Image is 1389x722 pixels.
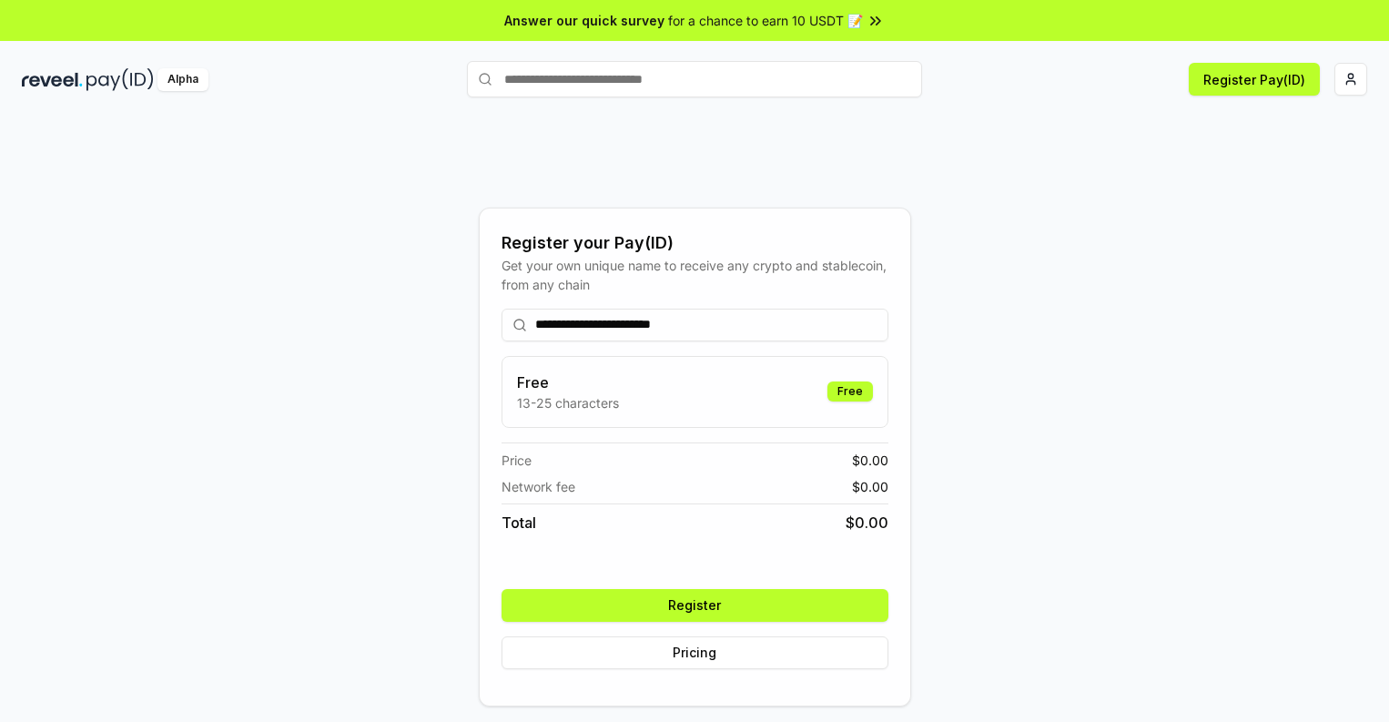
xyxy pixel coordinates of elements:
[517,393,619,412] p: 13-25 characters
[852,477,888,496] span: $ 0.00
[668,11,863,30] span: for a chance to earn 10 USDT 📝
[502,451,532,470] span: Price
[502,589,888,622] button: Register
[502,230,888,256] div: Register your Pay(ID)
[157,68,208,91] div: Alpha
[846,512,888,534] span: $ 0.00
[827,381,873,402] div: Free
[502,636,888,669] button: Pricing
[22,68,83,91] img: reveel_dark
[852,451,888,470] span: $ 0.00
[1189,63,1320,96] button: Register Pay(ID)
[517,371,619,393] h3: Free
[86,68,154,91] img: pay_id
[504,11,664,30] span: Answer our quick survey
[502,512,536,534] span: Total
[502,256,888,294] div: Get your own unique name to receive any crypto and stablecoin, from any chain
[502,477,575,496] span: Network fee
